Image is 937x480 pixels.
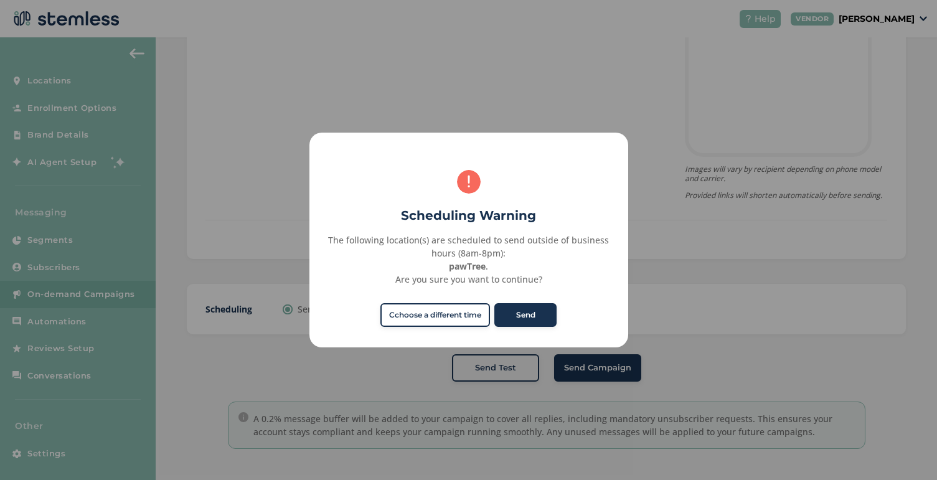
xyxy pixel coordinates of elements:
button: Send [494,303,557,327]
div: The following location(s) are scheduled to send outside of business hours (8am-8pm): . Are you su... [323,233,614,286]
iframe: Chat Widget [875,420,937,480]
strong: pawTree [449,260,486,272]
h2: Scheduling Warning [309,206,628,225]
button: Cchoose a different time [380,303,490,327]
